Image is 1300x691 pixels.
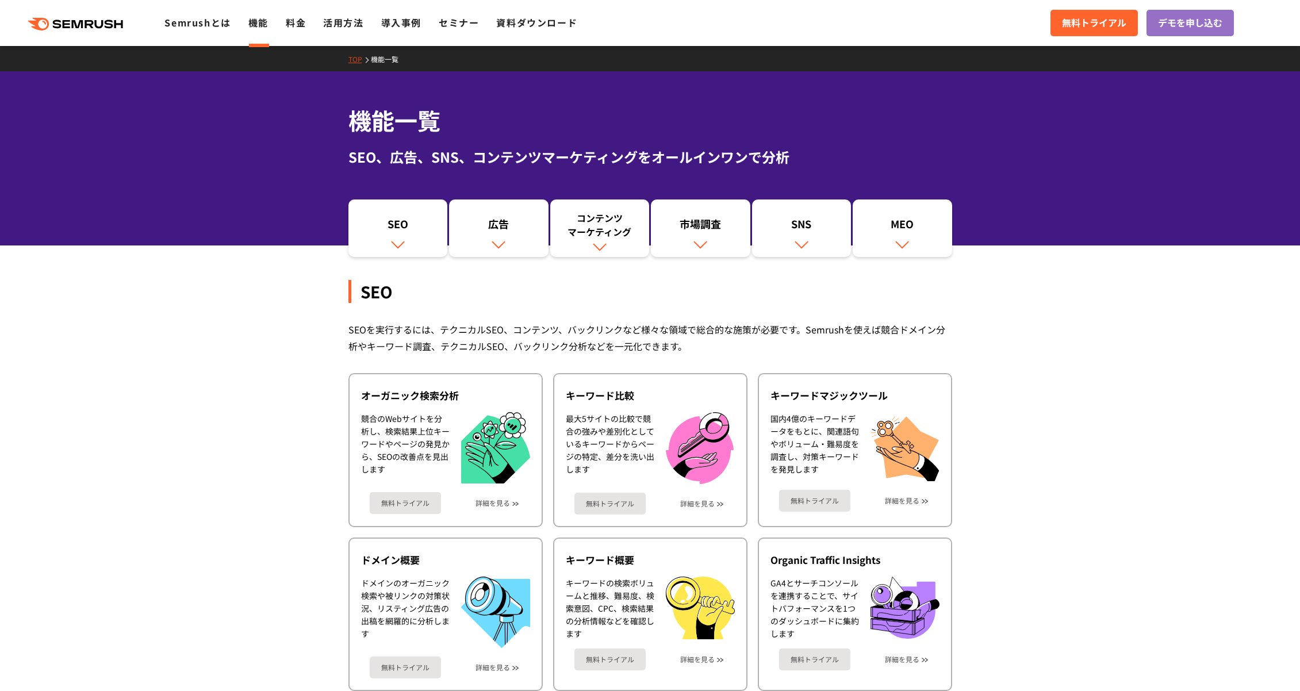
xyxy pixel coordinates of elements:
a: 無料トライアル [370,492,441,514]
a: 無料トライアル [779,648,850,670]
div: 競合のWebサイトを分析し、検索結果上位キーワードやページの発見から、SEOの改善点を見出します [361,412,450,484]
a: SNS [752,199,852,257]
div: キーワード比較 [566,389,735,402]
h1: 機能一覧 [348,103,952,137]
div: オーガニック検索分析 [361,389,530,402]
a: 市場調査 [651,199,750,257]
div: SEOを実行するには、テクニカルSEO、コンテンツ、バックリンクなど様々な領域で総合的な施策が必要です。Semrushを使えば競合ドメイン分析やキーワード調査、テクニカルSEO、バックリンク分析... [348,321,952,355]
a: MEO [853,199,952,257]
a: 無料トライアル [779,490,850,512]
img: ドメイン概要 [461,577,530,648]
a: 詳細を見る [475,663,510,671]
a: 無料トライアル [574,648,646,670]
div: 国内4億のキーワードデータをもとに、関連語句やボリューム・難易度を調査し、対策キーワードを発見します [770,412,859,481]
a: 詳細を見る [475,499,510,507]
img: オーガニック検索分析 [461,412,530,484]
div: ドメイン概要 [361,553,530,567]
a: TOP [348,54,371,64]
div: MEO [858,217,946,236]
a: 機能一覧 [371,54,407,64]
div: 最大5サイトの比較で競合の強みや差別化としているキーワードからページの特定、差分を洗い出します [566,412,654,484]
img: キーワード概要 [666,577,735,639]
a: 詳細を見る [680,500,715,508]
a: 広告 [449,199,549,257]
img: キーワードマジックツール [870,412,939,481]
a: コンテンツマーケティング [550,199,650,257]
span: 無料トライアル [1062,16,1126,30]
a: デモを申し込む [1146,10,1234,36]
div: キーワードマジックツール [770,389,939,402]
a: 無料トライアル [370,657,441,678]
img: Organic Traffic Insights [870,577,939,639]
div: SEO、広告、SNS、コンテンツマーケティングをオールインワンで分析 [348,147,952,167]
div: 市場調査 [657,217,745,236]
img: キーワード比較 [666,412,734,484]
div: キーワードの検索ボリュームと推移、難易度、検索意図、CPC、検索結果の分析情報などを確認します [566,577,654,640]
a: SEO [348,199,448,257]
div: キーワード概要 [566,553,735,567]
a: 詳細を見る [885,655,919,663]
a: 料金 [286,16,306,29]
a: 導入事例 [381,16,421,29]
a: セミナー [439,16,479,29]
div: SEO [354,217,442,236]
div: 広告 [455,217,543,236]
a: Semrushとは [164,16,231,29]
div: SEO [348,280,952,303]
a: 資料ダウンロード [496,16,577,29]
a: 詳細を見る [885,497,919,505]
a: 無料トライアル [574,493,646,515]
a: 無料トライアル [1050,10,1138,36]
div: GA4とサーチコンソールを連携することで、サイトパフォーマンスを1つのダッシュボードに集約します [770,577,859,640]
span: デモを申し込む [1158,16,1222,30]
div: ドメインのオーガニック検索や被リンクの対策状況、リスティング広告の出稿を網羅的に分析します [361,577,450,648]
a: 詳細を見る [680,655,715,663]
div: SNS [758,217,846,236]
div: コンテンツ マーケティング [556,211,644,239]
a: 活用方法 [323,16,363,29]
div: Organic Traffic Insights [770,553,939,567]
a: 機能 [248,16,269,29]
